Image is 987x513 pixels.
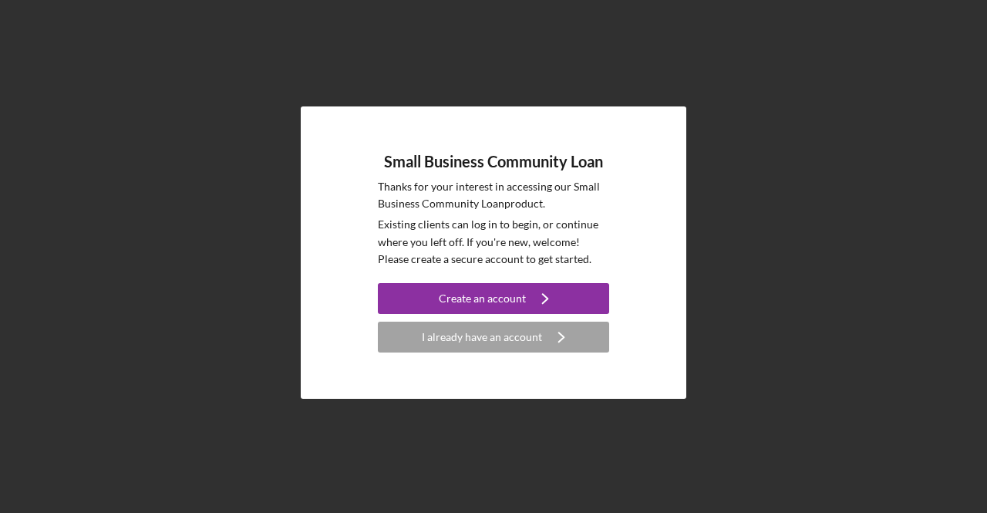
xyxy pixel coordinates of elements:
[439,283,526,314] div: Create an account
[384,153,603,170] h4: Small Business Community Loan
[378,178,609,213] p: Thanks for your interest in accessing our Small Business Community Loan product.
[422,322,542,353] div: I already have an account
[378,322,609,353] button: I already have an account
[378,283,609,314] button: Create an account
[378,216,609,268] p: Existing clients can log in to begin, or continue where you left off. If you're new, welcome! Ple...
[378,283,609,318] a: Create an account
